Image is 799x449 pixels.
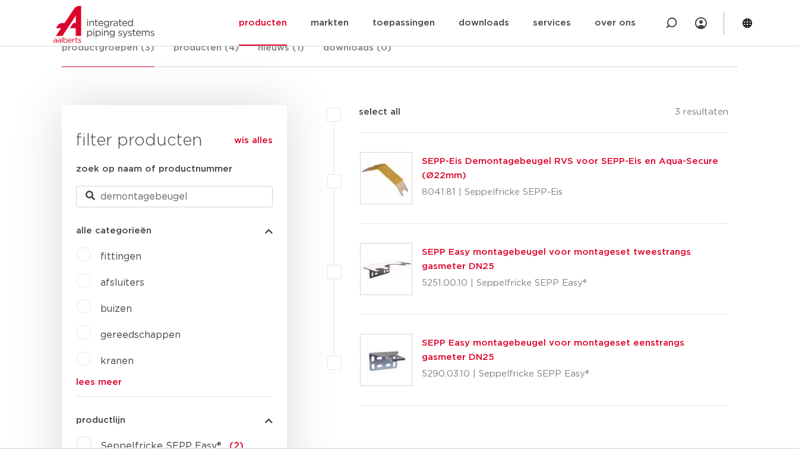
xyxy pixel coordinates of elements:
[62,41,154,67] a: productgroepen (3)
[100,330,181,340] a: gereedschappen
[234,134,273,148] a: wis alles
[675,105,728,124] p: 3 resultaten
[76,416,273,425] button: productlijn
[100,304,132,314] a: buizen
[100,278,144,287] a: afsluiters
[361,334,412,385] img: Thumbnail for SEPP Easy montagebeugel voor montageset eenstrangs gasmeter DN25
[361,244,412,295] img: Thumbnail for SEPP Easy montagebeugel voor montageset tweestrangs gasmeter DN25
[173,41,239,67] a: producten (4)
[422,365,729,384] p: 5290.03.10 | Seppelfricke SEPP Easy®
[422,274,729,293] p: 5251.00.10 | Seppelfricke SEPP Easy®
[76,129,273,153] h3: filter producten
[422,183,729,202] p: 8041.81 | Seppelfricke SEPP-Eis
[76,162,232,176] label: zoek op naam of productnummer
[341,105,400,119] label: select all
[76,416,125,425] span: productlijn
[422,157,718,180] a: SEPP-Eis Demontagebeugel RVS voor SEPP-Eis en Aqua-Secure (Ø22mm)
[422,248,691,271] a: SEPP Easy montagebeugel voor montageset tweestrangs gasmeter DN25
[76,186,273,207] input: zoeken
[258,41,304,67] a: nieuws (1)
[76,226,273,235] button: alle categorieën
[76,378,273,387] a: lees meer
[422,339,684,362] a: SEPP Easy montagebeugel voor montageset eenstrangs gasmeter DN25
[361,153,412,204] img: Thumbnail for SEPP-Eis Demontagebeugel RVS voor SEPP-Eis en Aqua-Secure (Ø22mm)
[76,226,151,235] span: alle categorieën
[100,356,134,366] a: kranen
[100,252,141,261] a: fittingen
[323,41,391,67] a: downloads (0)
